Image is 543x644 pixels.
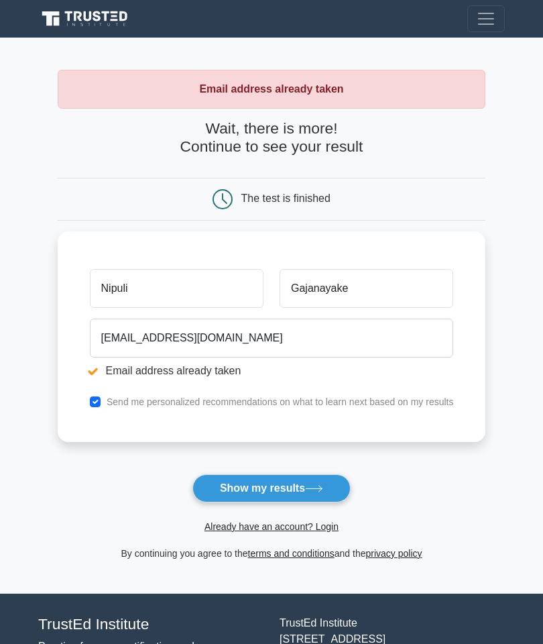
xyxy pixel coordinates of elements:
button: Toggle navigation [467,5,505,32]
a: Already have an account? Login [204,521,339,532]
li: Email address already taken [90,363,454,379]
h4: TrustEd Institute [38,615,263,633]
strong: Email address already taken [199,83,343,95]
a: terms and conditions [248,548,335,559]
button: Show my results [192,474,351,502]
h4: Wait, there is more! Continue to see your result [58,119,486,156]
div: By continuing you agree to the and the [50,545,494,561]
input: First name [90,269,263,308]
input: Email [90,319,454,358]
a: privacy policy [366,548,422,559]
div: The test is finished [241,193,330,204]
label: Send me personalized recommendations on what to learn next based on my results [107,396,454,407]
input: Last name [280,269,453,308]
